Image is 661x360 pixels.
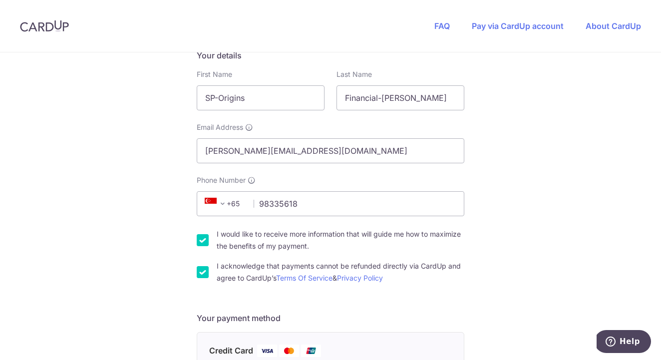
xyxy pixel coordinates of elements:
a: Terms Of Service [276,274,332,282]
span: Phone Number [197,175,246,185]
span: Credit Card [209,345,253,357]
label: Last Name [336,69,372,79]
input: Email address [197,138,464,163]
iframe: Opens a widget where you can find more information [597,330,651,355]
img: Mastercard [279,345,299,357]
span: +65 [202,198,247,210]
span: Email Address [197,122,243,132]
a: About CardUp [586,21,641,31]
label: I would like to receive more information that will guide me how to maximize the benefits of my pa... [217,228,464,252]
img: Visa [257,345,277,357]
input: Last name [336,85,464,110]
img: CardUp [20,20,69,32]
label: First Name [197,69,232,79]
h5: Your payment method [197,312,464,324]
label: I acknowledge that payments cannot be refunded directly via CardUp and agree to CardUp’s & [217,260,464,284]
input: First name [197,85,325,110]
h5: Your details [197,49,464,61]
a: FAQ [434,21,450,31]
a: Pay via CardUp account [472,21,564,31]
span: +65 [205,198,229,210]
a: Privacy Policy [337,274,383,282]
img: Union Pay [301,345,321,357]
